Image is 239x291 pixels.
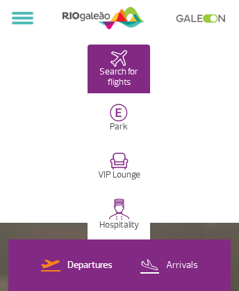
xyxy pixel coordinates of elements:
[110,104,128,122] img: carParkingHome.svg
[110,50,127,67] img: airplaneHomeActive.svg
[135,257,202,275] button: Arrivals
[37,257,117,275] button: Departures
[67,259,113,272] p: Departures
[110,122,128,132] p: Park
[88,93,150,142] button: Park
[88,45,150,93] button: Search for flights
[166,259,198,272] p: Arrivals
[88,142,150,191] button: VIP Lounge
[99,220,139,230] p: Hospitality
[94,67,143,88] p: Search for flights
[88,191,150,239] button: Hospitality
[98,170,140,180] p: VIP Lounge
[110,152,129,170] img: vipRoom.svg
[108,198,130,220] img: hospitality.svg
